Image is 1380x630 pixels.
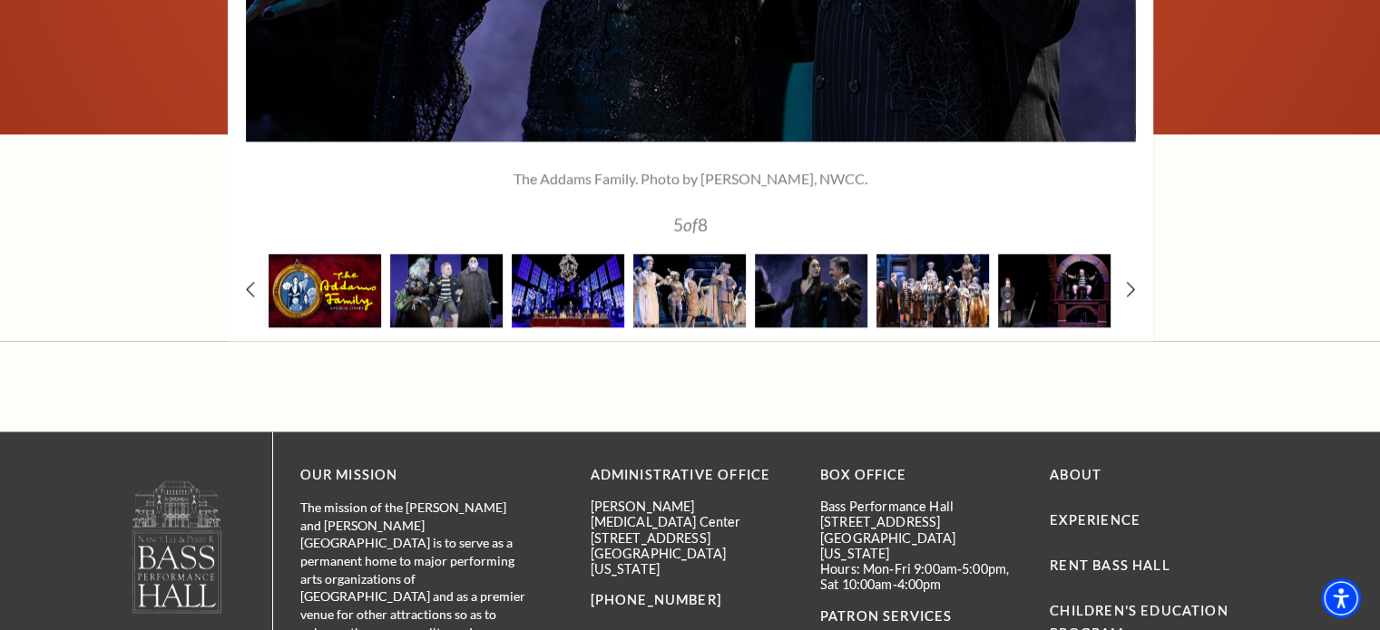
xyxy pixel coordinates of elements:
p: Administrative Office [591,464,793,487]
img: Three characters in theatrical costumes interact on stage, with a colorful backdrop. One wears a ... [390,254,503,327]
a: Rent Bass Hall [1050,557,1170,573]
img: owned and operated by Performing Arts Fort Worth, A NOT-FOR-PROFIT 501(C)3 ORGANIZATION [131,480,223,613]
img: A theatrical scene featuring a long table with characters, surrounded by ghostly figures and dram... [512,254,624,327]
img: A stage scene featuring a girl in a black dress and braids standing beside a seated boy in stripe... [998,254,1111,327]
p: 5 8 [341,216,1040,233]
img: A couple dances on stage, dressed in elegant costumes. The woman wears a dark, lace gown, while t... [755,254,867,327]
p: [GEOGRAPHIC_DATA][US_STATE] [820,530,1023,562]
p: [PHONE_NUMBER] [591,589,793,612]
a: Experience [1050,512,1140,528]
div: Accessibility Menu [1321,578,1361,618]
span: of [683,214,698,235]
p: BOX OFFICE [820,464,1023,487]
img: A stylized illustration of the Addams Family in a gold frame, with a dark red background. Text re... [269,254,381,327]
p: OUR MISSION [300,464,527,487]
p: [PERSON_NAME][MEDICAL_DATA] Center [591,499,793,530]
img: A theatrical performance featuring a diverse cast in elaborate costumes, with a gothic theme and ... [876,254,989,327]
p: [GEOGRAPHIC_DATA][US_STATE] [591,546,793,577]
p: Hours: Mon-Fri 9:00am-5:00pm, Sat 10:00am-4:00pm [820,561,1023,593]
img: A theatrical performance featuring characters in vintage costumes, with dramatic poses and expres... [633,254,746,327]
p: [STREET_ADDRESS] [820,514,1023,529]
a: About [1050,467,1101,482]
p: Bass Performance Hall [820,499,1023,514]
p: [STREET_ADDRESS] [591,530,793,546]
